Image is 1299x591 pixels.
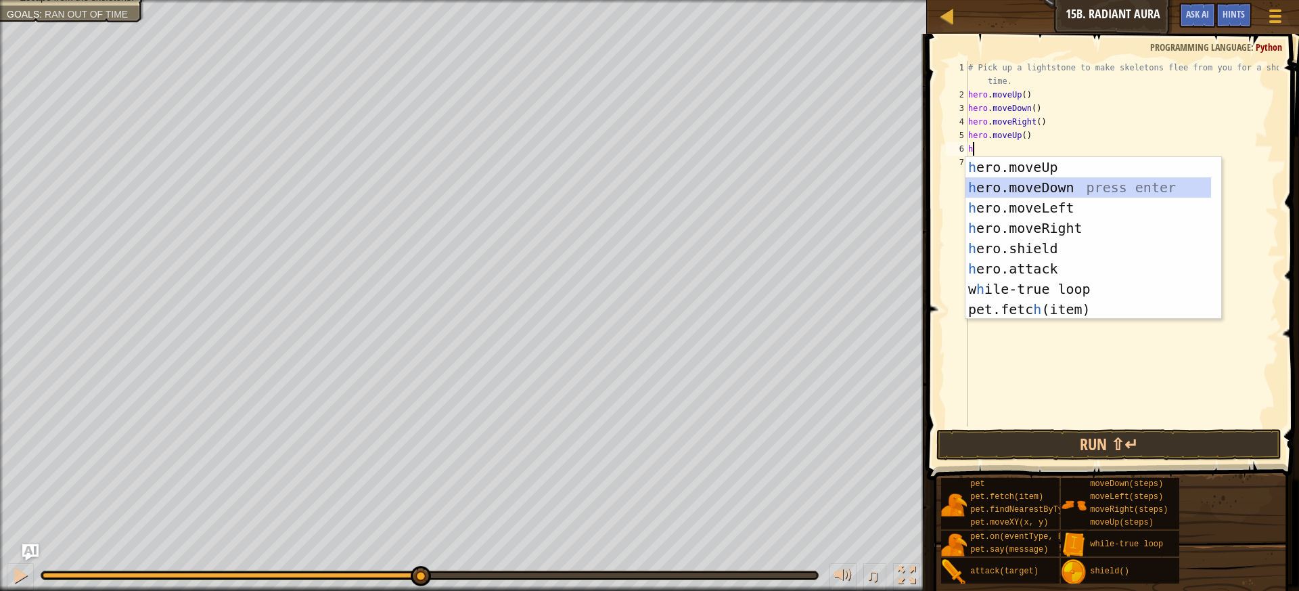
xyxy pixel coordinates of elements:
span: attack(target) [970,567,1039,576]
button: Toggle fullscreen [893,563,920,591]
button: Ask AI [1179,3,1216,28]
span: moveDown(steps) [1090,479,1163,489]
img: portrait.png [941,559,967,585]
span: pet.fetch(item) [970,492,1043,502]
button: Adjust volume [829,563,857,591]
div: 5 [946,129,968,142]
img: portrait.png [941,492,967,518]
div: 6 [946,142,968,156]
button: Show game menu [1258,3,1292,35]
span: pet.findNearestByType(type) [970,505,1101,515]
button: Ask AI [22,544,39,561]
span: moveUp(steps) [1090,518,1154,527]
img: portrait.png [1061,559,1087,585]
span: moveLeft(steps) [1090,492,1163,502]
span: pet.moveXY(x, y) [970,518,1048,527]
span: pet.on(eventType, handler) [970,532,1097,542]
button: Run ⇧↵ [936,429,1282,460]
span: pet [970,479,985,489]
div: 3 [946,102,968,115]
div: 4 [946,115,968,129]
div: 7 [946,156,968,169]
img: portrait.png [1061,492,1087,518]
span: Programming language [1150,41,1251,53]
span: ♫ [866,565,880,586]
span: Hints [1223,7,1245,20]
img: portrait.png [1061,532,1087,558]
span: : [1251,41,1256,53]
span: Python [1256,41,1282,53]
div: 2 [946,88,968,102]
span: Goals [7,9,39,20]
button: ♫ [863,563,886,591]
span: Ask AI [1186,7,1209,20]
span: moveRight(steps) [1090,505,1168,515]
div: 1 [946,61,968,88]
span: while-true loop [1090,540,1163,549]
span: pet.say(message) [970,545,1048,554]
span: shield() [1090,567,1129,576]
img: portrait.png [941,532,967,558]
button: Ctrl + P: Pause [7,563,34,591]
span: Ran out of time [45,9,128,20]
span: : [39,9,45,20]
